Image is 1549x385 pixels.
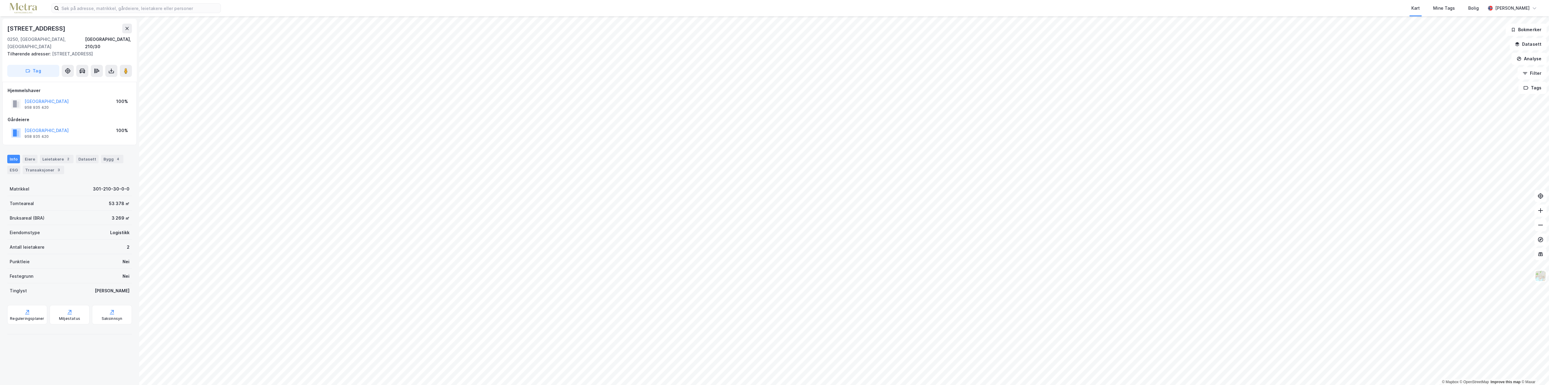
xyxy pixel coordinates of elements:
[116,127,128,134] div: 100%
[112,214,129,222] div: 3 269 ㎡
[116,98,128,105] div: 100%
[123,273,129,280] div: Nei
[102,316,123,321] div: Saksinnsyn
[1506,24,1547,36] button: Bokmerker
[115,156,121,162] div: 4
[1519,356,1549,385] div: Kontrollprogram for chat
[1433,5,1455,12] div: Mine Tags
[1442,380,1459,384] a: Mapbox
[123,258,129,265] div: Nei
[1519,356,1549,385] iframe: Chat Widget
[10,316,44,321] div: Reguleringsplaner
[22,155,38,163] div: Eiere
[95,287,129,294] div: [PERSON_NAME]
[10,200,34,207] div: Tomteareal
[10,229,40,236] div: Eiendomstype
[23,166,64,174] div: Transaksjoner
[7,155,20,163] div: Info
[10,185,29,193] div: Matrikkel
[10,287,27,294] div: Tinglyst
[1491,380,1521,384] a: Improve this map
[1511,53,1547,65] button: Analyse
[7,36,85,50] div: 0250, [GEOGRAPHIC_DATA], [GEOGRAPHIC_DATA]
[10,3,37,14] img: metra-logo.256734c3b2bbffee19d4.png
[76,155,99,163] div: Datasett
[10,244,44,251] div: Antall leietakere
[8,116,132,123] div: Gårdeiere
[7,51,52,56] span: Tilhørende adresser:
[56,167,62,173] div: 3
[110,229,129,236] div: Logistikk
[109,200,129,207] div: 53 378 ㎡
[65,156,71,162] div: 2
[7,24,67,33] div: [STREET_ADDRESS]
[1518,67,1547,79] button: Filter
[59,316,80,321] div: Miljøstatus
[10,258,30,265] div: Punktleie
[101,155,123,163] div: Bygg
[10,273,33,280] div: Festegrunn
[7,50,127,58] div: [STREET_ADDRESS]
[1411,5,1420,12] div: Kart
[7,65,59,77] button: Tag
[25,105,49,110] div: 958 935 420
[7,166,20,174] div: ESG
[1518,82,1547,94] button: Tags
[8,87,132,94] div: Hjemmelshaver
[1460,380,1489,384] a: OpenStreetMap
[85,36,132,50] div: [GEOGRAPHIC_DATA], 210/30
[59,4,221,13] input: Søk på adresse, matrikkel, gårdeiere, leietakere eller personer
[1495,5,1530,12] div: [PERSON_NAME]
[127,244,129,251] div: 2
[93,185,129,193] div: 301-210-30-0-0
[1468,5,1479,12] div: Bolig
[10,214,44,222] div: Bruksareal (BRA)
[1535,270,1546,282] img: Z
[40,155,74,163] div: Leietakere
[25,134,49,139] div: 958 935 420
[1510,38,1547,50] button: Datasett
